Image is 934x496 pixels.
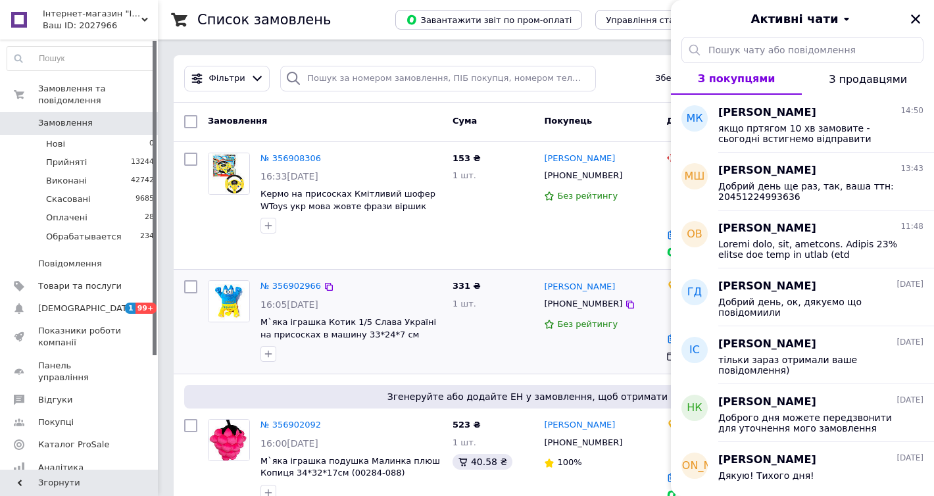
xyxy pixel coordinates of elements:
span: МК [686,111,702,126]
span: 16:00[DATE] [260,438,318,449]
a: [PERSON_NAME] [544,419,615,432]
span: 11:48 [900,221,923,232]
button: З покупцями [671,63,802,95]
span: Покупець [544,116,592,126]
span: [PHONE_NUMBER] [544,299,622,309]
img: Фото товару [209,153,249,194]
span: Показники роботи компанії [38,325,122,349]
span: 42742 [131,175,154,187]
button: ІС[PERSON_NAME][DATE]тільки зараз отримали ваше повідомлення) [671,326,934,384]
span: Добрий день, ок, дякуємо що повідомиили [718,297,905,318]
a: № 356902092 [260,420,321,430]
a: Фото товару [208,153,250,195]
span: Згенеруйте або додайте ЕН у замовлення, щоб отримати оплату [189,390,902,403]
span: 16:05[DATE] [260,299,318,310]
span: Управління статусами [606,15,706,25]
span: [PERSON_NAME] [718,221,816,236]
span: Прийняті [46,157,87,168]
input: Пошук чату або повідомлення [681,37,923,63]
span: Виконані [46,175,87,187]
img: Фото товару [209,420,249,460]
span: Обрабатывается [46,231,121,243]
h1: Список замовлень [197,12,331,28]
img: Фото товару [209,281,249,322]
button: МШ[PERSON_NAME]13:43Добрий день ще раз, так, ваша ттн: 20451224993636 [671,153,934,211]
span: 523 ₴ [453,420,481,430]
span: [PERSON_NAME] [718,337,816,352]
span: ІС [689,343,700,358]
span: 331 ₴ [453,281,481,291]
span: Дякую! Тихого дня! [718,470,814,481]
span: [DATE] [897,453,923,464]
span: Замовлення [208,116,267,126]
a: М`яка іграшка Котик 1/5 Слава Україні на присосках в машину 33*24*7 см (00971-4) [260,317,436,351]
span: З покупцями [698,72,775,85]
span: Інтернет-магазин "Іграшка" - товари для дітей [43,8,141,20]
span: [PERSON_NAME] [718,105,816,120]
span: Товари та послуги [38,280,122,292]
span: Замовлення та повідомлення [38,83,158,107]
span: якщо пртягом 10 хв замовите - сьогодні встигнемо відправити [718,123,905,144]
span: Аналітика [38,462,84,474]
a: Фото товару [208,419,250,461]
span: [PERSON_NAME] [718,395,816,410]
span: 234 [140,231,154,243]
input: Пошук за номером замовлення, ПІБ покупця, номером телефону, Email, номером накладної [280,66,596,91]
span: [PERSON_NAME] [718,279,816,294]
span: Без рейтингу [557,191,618,201]
span: 1 шт. [453,299,476,309]
span: ОВ [687,227,702,242]
span: 14:50 [900,105,923,116]
span: Панель управління [38,360,122,384]
span: [PERSON_NAME] [718,453,816,468]
button: Управління статусами [595,10,717,30]
span: 13:43 [900,163,923,174]
span: НК [687,401,702,416]
span: [PERSON_NAME] [718,163,816,178]
button: ГД[PERSON_NAME][DATE]Добрий день, ок, дякуємо що повідомиили [671,268,934,326]
span: МШ [685,169,705,184]
span: Без рейтингу [557,319,618,329]
span: Замовлення [38,117,93,129]
span: Доставка та оплата [666,116,764,126]
input: Пошук [7,47,155,70]
button: Активні чати [708,11,897,28]
span: [DATE] [897,337,923,348]
span: 99+ [135,303,157,314]
span: Каталог ProSale [38,439,109,451]
a: Кермо на присосках Кмітливий шофер WToys укр мова жовте фрази віршик пісня звуки 20*3*20см (71798) [260,189,435,223]
button: З продавцями [802,63,934,95]
span: Loremi dolo, sit, ametcons. Adipis 23% elitse doe temp in utlab (etd magnaaliqu enima). Minimven:... [718,239,905,260]
button: НК[PERSON_NAME][DATE]Доброго дня можете передзвонити для уточнення мого замовлення [671,384,934,442]
span: 0 [149,138,154,150]
span: Покупці [38,416,74,428]
span: 1 [125,303,135,314]
button: МК[PERSON_NAME]14:50якщо пртягом 10 хв замовите - сьогодні встигнемо відправити [671,95,934,153]
span: 153 ₴ [453,153,481,163]
div: Ваш ID: 2027966 [43,20,158,32]
button: ОВ[PERSON_NAME]11:48Loremi dolo, sit, ametcons. Adipis 23% elitse doe temp in utlab (etd magnaali... [671,211,934,268]
span: 16:33[DATE] [260,171,318,182]
span: Завантажити звіт по пром-оплаті [406,14,572,26]
span: 1 шт. [453,170,476,180]
span: [PHONE_NUMBER] [544,170,622,180]
div: 40.58 ₴ [453,454,512,470]
span: Активні чати [750,11,838,28]
span: Доброго дня можете передзвонити для уточнення мого замовлення [718,412,905,434]
span: [DATE] [897,279,923,290]
span: [DATE] [897,395,923,406]
span: Cума [453,116,477,126]
span: ГД [687,285,702,300]
a: М`яка іграшка подушка Малинка плюш Копиця 34*32*17см (00284-088) [260,456,440,478]
span: 1 шт. [453,437,476,447]
button: Закрити [908,11,923,27]
span: Добрий день ще раз, так, ваша ттн: 20451224993636 [718,181,905,202]
span: Відгуки [38,394,72,406]
span: 9685 [135,193,154,205]
a: Фото товару [208,280,250,322]
span: Нові [46,138,65,150]
span: Фільтри [209,72,245,85]
a: [PERSON_NAME] [544,153,615,165]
